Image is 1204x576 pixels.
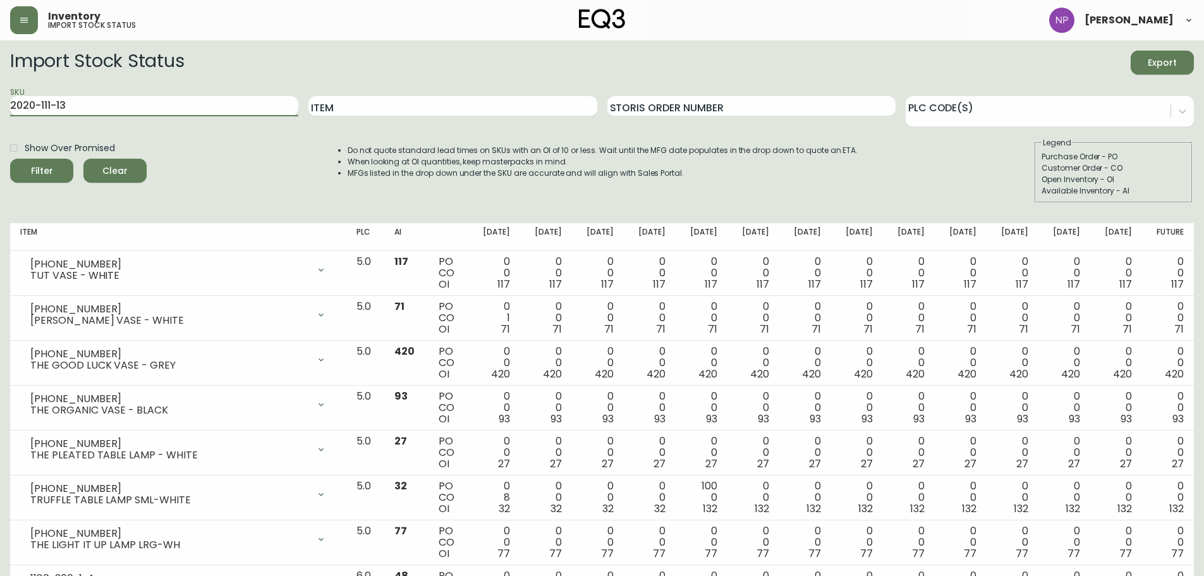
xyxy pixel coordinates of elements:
th: [DATE] [987,223,1038,251]
div: 0 0 [686,391,717,425]
span: 117 [497,277,510,291]
span: 27 [1172,457,1184,471]
td: 5.0 [346,431,384,475]
div: 0 0 [893,481,925,515]
div: 0 0 [478,525,510,560]
div: 0 0 [789,525,821,560]
span: 420 [698,367,717,381]
div: 0 0 [997,256,1028,290]
span: 77 [705,546,717,561]
span: 420 [647,367,666,381]
div: 0 0 [634,256,666,290]
div: 0 0 [530,525,562,560]
span: 27 [1016,457,1028,471]
div: 0 0 [789,481,821,515]
span: OI [439,501,449,516]
th: [DATE] [520,223,572,251]
th: [DATE] [1038,223,1090,251]
td: 5.0 [346,520,384,565]
div: PO CO [439,301,458,335]
span: 27 [705,457,717,471]
span: 420 [802,367,821,381]
th: PLC [346,223,384,251]
div: [PHONE_NUMBER] [30,259,308,270]
div: [PHONE_NUMBER]THE GOOD LUCK VASE - GREY [20,346,336,374]
span: 420 [1165,367,1184,381]
div: 0 0 [582,525,614,560]
span: 77 [653,546,666,561]
span: 71 [604,322,614,336]
div: 0 0 [478,256,510,290]
div: 0 0 [945,346,976,380]
button: Filter [10,159,73,183]
div: 0 0 [841,436,873,470]
span: 420 [543,367,562,381]
span: 420 [854,367,873,381]
th: [DATE] [883,223,935,251]
span: 93 [810,412,821,426]
th: [DATE] [1090,223,1142,251]
div: [PHONE_NUMBER] [30,438,308,450]
div: 0 0 [478,346,510,380]
span: 71 [501,322,510,336]
div: 0 0 [789,301,821,335]
div: THE GOOD LUCK VASE - GREY [30,360,308,371]
span: 71 [915,322,925,336]
div: 0 0 [1152,436,1184,470]
span: 117 [912,277,925,291]
div: [PHONE_NUMBER] [30,483,308,494]
span: 71 [1019,322,1028,336]
span: 93 [654,412,666,426]
span: 27 [1120,457,1132,471]
span: 132 [1169,501,1184,516]
span: 77 [497,546,510,561]
div: 0 0 [478,391,510,425]
div: 0 0 [530,481,562,515]
div: 0 0 [789,346,821,380]
div: [PHONE_NUMBER]TRUFFLE TABLE LAMP SML-WHITE [20,481,336,508]
div: 0 0 [893,301,925,335]
span: 93 [758,412,769,426]
li: MFGs listed in the drop down under the SKU are accurate and will align with Sales Portal. [348,168,858,179]
div: 0 0 [634,481,666,515]
div: 0 0 [582,301,614,335]
th: [DATE] [676,223,727,251]
div: 0 0 [1152,301,1184,335]
span: 32 [499,501,510,516]
span: 27 [394,434,407,448]
th: [DATE] [572,223,624,251]
div: 0 0 [530,256,562,290]
span: 71 [394,299,404,314]
div: 0 0 [997,391,1028,425]
span: 93 [965,412,976,426]
img: logo [579,9,626,29]
span: 71 [1071,322,1080,336]
div: 0 0 [945,256,976,290]
div: 0 0 [945,391,976,425]
div: Available Inventory - AI [1042,185,1186,197]
div: 0 0 [997,346,1028,380]
div: 0 0 [634,436,666,470]
div: PO CO [439,436,458,470]
span: 420 [1113,367,1132,381]
div: 0 0 [1049,525,1080,560]
div: 0 0 [1100,481,1132,515]
div: 0 0 [893,346,925,380]
div: [PHONE_NUMBER]THE PLEATED TABLE LAMP - WHITE [20,436,336,463]
div: 0 0 [945,301,976,335]
span: 77 [757,546,769,561]
div: THE PLEATED TABLE LAMP - WHITE [30,450,308,461]
span: 77 [1171,546,1184,561]
span: 77 [1067,546,1080,561]
span: 132 [910,501,925,516]
span: OI [439,412,449,426]
div: 0 8 [478,481,510,515]
span: Clear [94,163,137,179]
div: 0 0 [738,256,769,290]
div: 0 0 [1152,391,1184,425]
button: Export [1131,51,1194,75]
span: 117 [653,277,666,291]
div: 0 0 [530,436,562,470]
div: 0 0 [634,301,666,335]
div: [PHONE_NUMBER] [30,348,308,360]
